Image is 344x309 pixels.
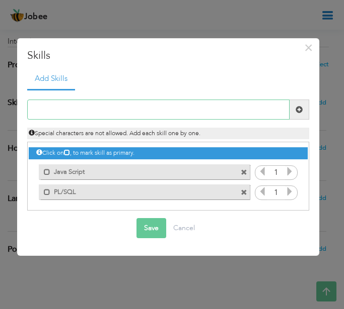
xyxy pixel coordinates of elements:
div: Click on , to mark skill as primary. [29,147,308,159]
h3: Skills [27,48,301,63]
a: Add Skills [27,68,75,90]
span: Special characters are not allowed. Add each skill one by one. [29,129,200,137]
span: × [304,39,313,57]
button: Close [301,40,317,56]
label: Java Script [50,164,204,177]
label: PL/SQL [50,184,204,197]
button: Save [136,218,166,238]
button: Cancel [168,218,200,238]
